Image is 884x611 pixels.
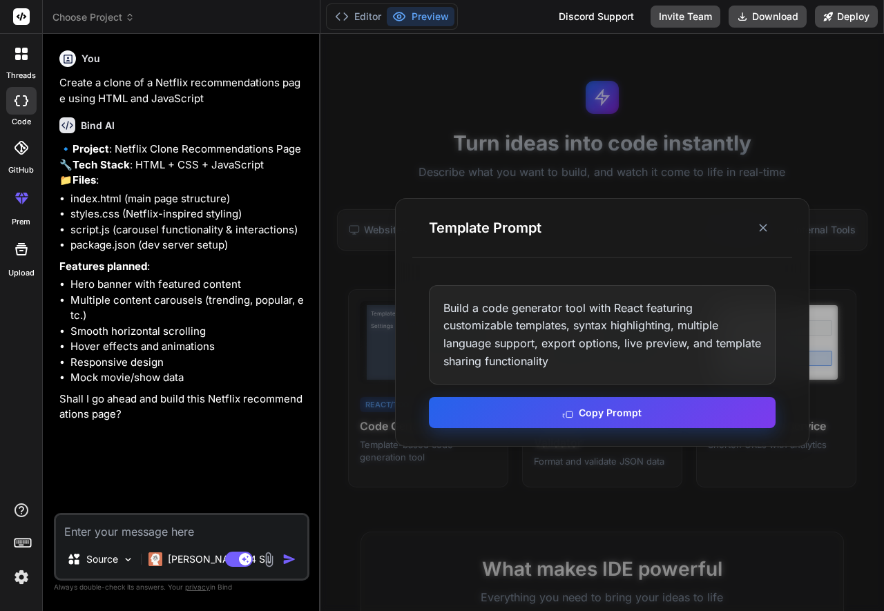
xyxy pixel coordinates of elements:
button: Invite Team [651,6,720,28]
li: styles.css (Netflix-inspired styling) [70,206,307,222]
label: Upload [8,267,35,279]
p: Always double-check its answers. Your in Bind [54,581,309,594]
li: Mock movie/show data [70,370,307,386]
p: [PERSON_NAME] 4 S.. [168,552,271,566]
button: Deploy [815,6,878,28]
label: prem [12,216,30,228]
li: Hover effects and animations [70,339,307,355]
h6: Bind AI [81,119,115,133]
label: code [12,116,31,128]
li: package.json (dev server setup) [70,237,307,253]
button: Preview [387,7,454,26]
h6: You [81,52,100,66]
div: Build a code generator tool with React featuring customizable templates, syntax highlighting, mul... [429,285,776,385]
p: 🔹 : Netflix Clone Recommendations Page 🔧 : HTML + CSS + JavaScript 📁 : [59,142,307,188]
li: index.html (main page structure) [70,191,307,207]
p: : [59,259,307,275]
li: Smooth horizontal scrolling [70,324,307,340]
strong: Project [73,142,109,155]
li: Hero banner with featured content [70,277,307,293]
p: Create a clone of a Netflix recommendations page using HTML and JavaScript [59,75,307,106]
button: Editor [329,7,387,26]
img: settings [10,565,33,589]
strong: Tech Stack [73,158,130,171]
img: Claude 4 Sonnet [148,552,162,566]
strong: Files [73,173,96,186]
img: Pick Models [122,554,134,565]
label: GitHub [8,164,34,176]
img: icon [282,552,296,566]
div: Discord Support [550,6,642,28]
span: privacy [185,583,210,591]
img: attachment [261,552,277,568]
li: Responsive design [70,355,307,371]
strong: Features planned [59,260,147,273]
li: Multiple content carousels (trending, popular, etc.) [70,293,307,324]
p: Source [86,552,118,566]
li: script.js (carousel functionality & interactions) [70,222,307,238]
label: threads [6,70,36,81]
p: Shall I go ahead and build this Netflix recommendations page? [59,391,307,423]
h3: Template Prompt [429,218,541,237]
span: Choose Project [52,10,135,24]
button: Copy Prompt [429,397,776,428]
button: Download [729,6,807,28]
